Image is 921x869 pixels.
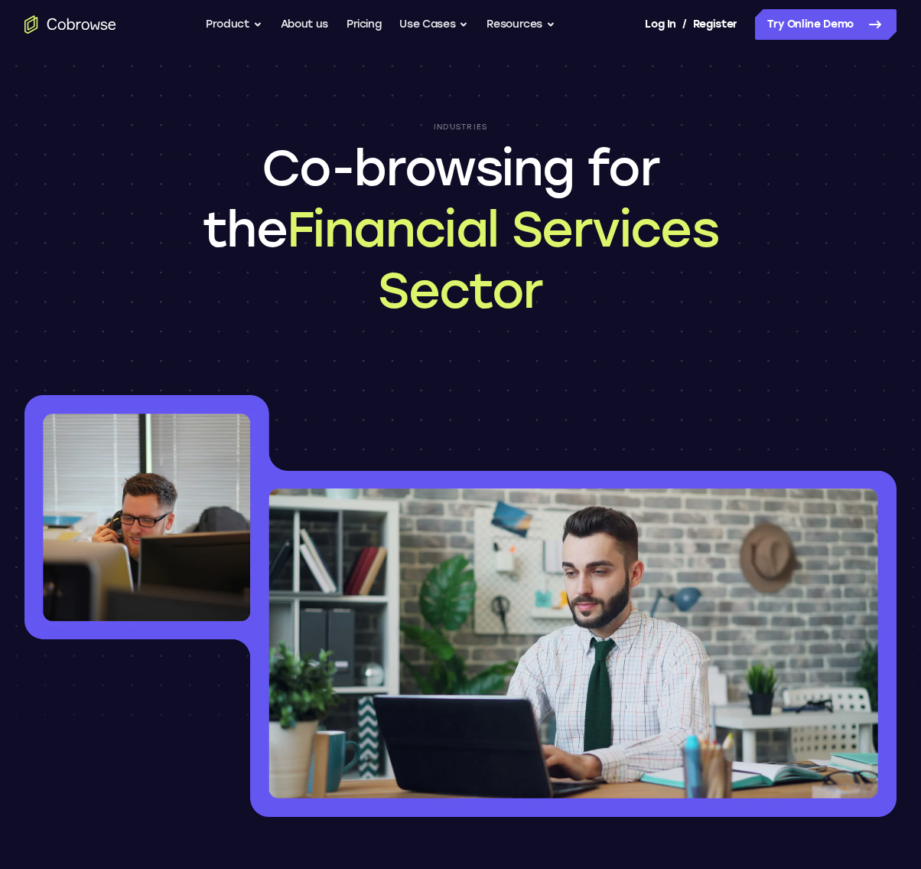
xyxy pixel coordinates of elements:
span: Financial Services Sector [287,200,718,320]
button: Resources [487,9,555,40]
a: Log In [645,9,675,40]
span: / [682,15,687,34]
h1: Co-browsing for the [162,138,759,322]
a: About us [281,9,328,40]
button: Product [206,9,262,40]
button: Use Cases [399,9,468,40]
a: Try Online Demo [755,9,897,40]
p: Industries [434,123,488,132]
a: Register [693,9,737,40]
a: Pricing [347,9,382,40]
img: Co-browsing for the Financial Services Sector [24,395,897,817]
a: Go to the home page [24,15,116,34]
